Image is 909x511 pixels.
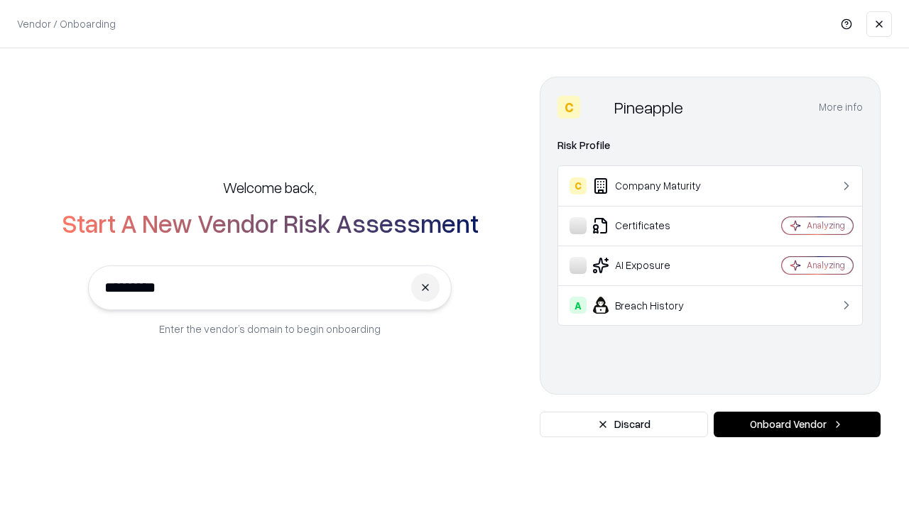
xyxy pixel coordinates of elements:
div: Pineapple [614,96,683,119]
img: Pineapple [586,96,609,119]
div: Company Maturity [570,177,739,194]
h5: Welcome back, [223,177,317,197]
div: A [570,297,587,314]
div: Risk Profile [557,137,863,154]
div: C [570,177,587,194]
button: Discard [540,412,708,437]
button: Onboard Vendor [714,412,881,437]
p: Enter the vendor’s domain to begin onboarding [159,322,381,336]
div: C [557,96,580,119]
div: Breach History [570,297,739,314]
button: More info [819,94,863,120]
div: Certificates [570,217,739,234]
div: Analyzing [807,259,845,271]
p: Vendor / Onboarding [17,16,116,31]
div: Analyzing [807,219,845,231]
h2: Start A New Vendor Risk Assessment [62,209,479,237]
div: AI Exposure [570,257,739,274]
